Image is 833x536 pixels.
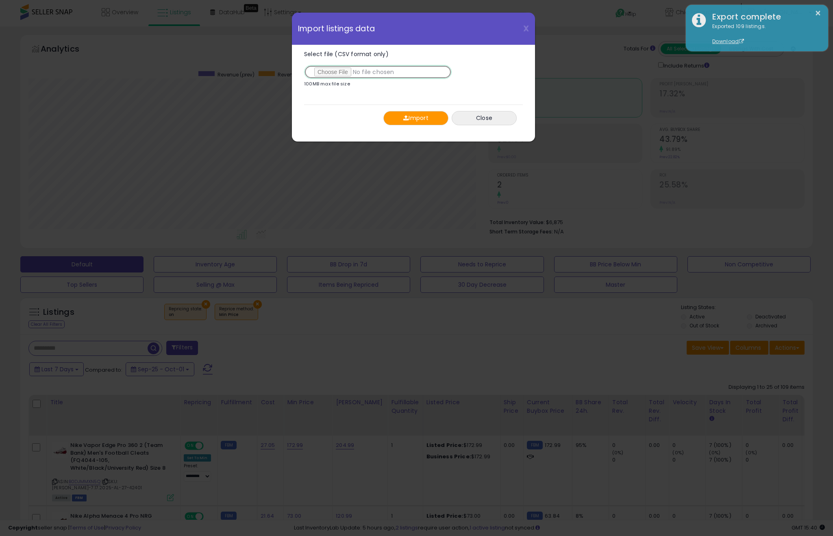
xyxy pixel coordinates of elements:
[304,82,350,86] p: 100MB max file size
[383,111,448,125] button: Import
[706,11,822,23] div: Export complete
[706,23,822,46] div: Exported 109 listings.
[452,111,517,125] button: Close
[712,38,744,45] a: Download
[523,23,529,34] span: X
[298,25,375,33] span: Import listings data
[304,50,389,58] span: Select file (CSV format only)
[815,8,821,18] button: ×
